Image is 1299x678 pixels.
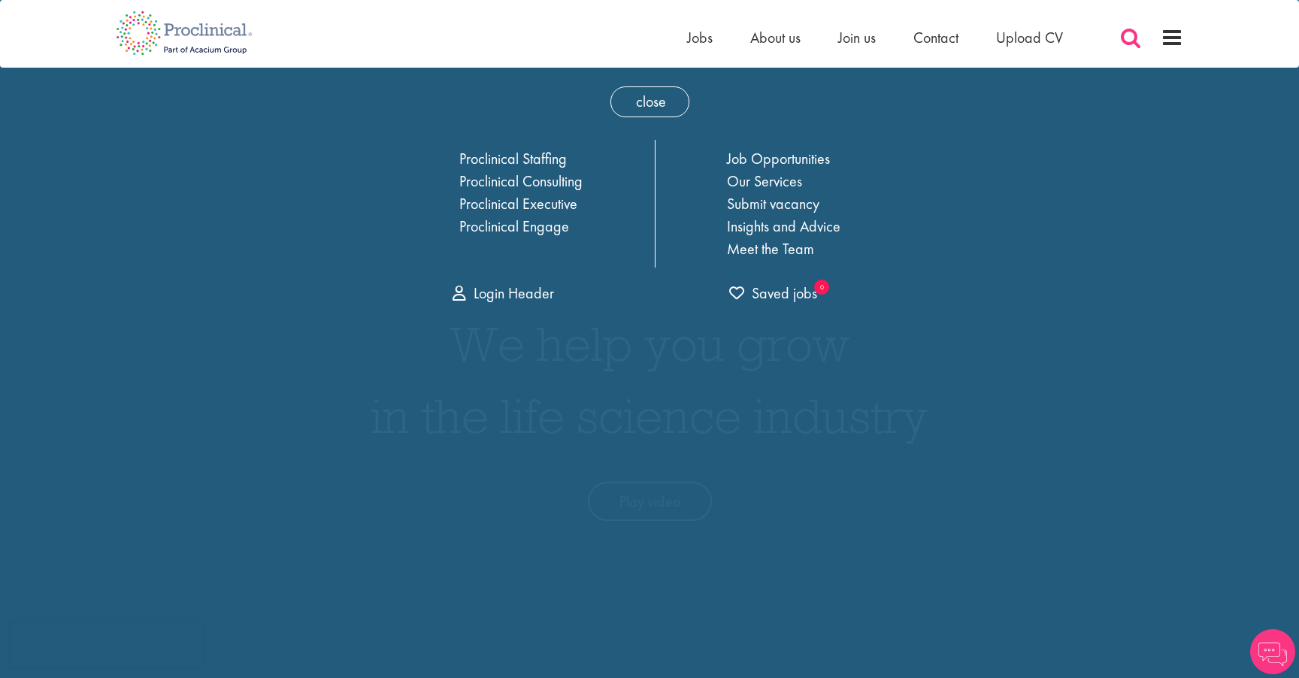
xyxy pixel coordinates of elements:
[727,194,819,213] a: Submit vacancy
[729,283,817,303] span: Saved jobs
[838,28,876,47] a: Join us
[913,28,958,47] a: Contact
[727,149,830,168] a: Job Opportunities
[727,216,840,236] a: Insights and Advice
[727,171,802,191] a: Our Services
[996,28,1063,47] a: Upload CV
[610,86,689,117] span: close
[729,283,817,304] a: 0 jobs in shortlist
[727,239,814,259] a: Meet the Team
[814,280,829,295] sub: 0
[750,28,801,47] a: About us
[1250,629,1295,674] img: Chatbot
[453,283,554,303] a: Login Header
[459,216,569,236] a: Proclinical Engage
[687,28,713,47] a: Jobs
[459,171,583,191] a: Proclinical Consulting
[459,194,577,213] a: Proclinical Executive
[459,149,567,168] a: Proclinical Staffing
